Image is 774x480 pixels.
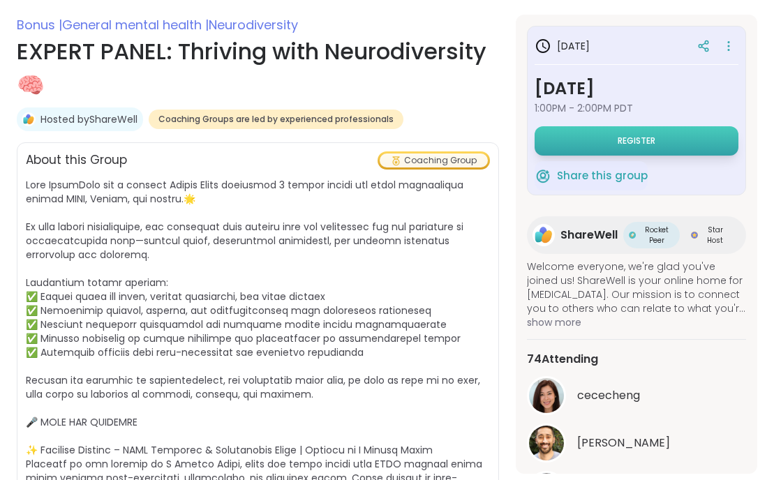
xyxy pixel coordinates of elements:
img: Star Host [691,232,698,239]
span: Star Host [701,225,729,246]
span: Welcome everyone, we're glad you've joined us! ShareWell is your online home for [MEDICAL_DATA]. ... [527,260,746,315]
button: Register [535,126,738,156]
span: 1:00PM - 2:00PM PDT [535,101,738,115]
span: show more [527,315,746,329]
span: 74 Attending [527,351,598,368]
span: cececheng [577,387,640,404]
span: Rocket Peer [639,225,674,246]
a: cecechengcececheng [527,376,746,415]
img: cececheng [529,378,564,413]
h2: About this Group [26,151,127,170]
span: brett [577,435,670,451]
h1: EXPERT PANEL: Thriving with Neurodiversity 🧠 [17,35,499,102]
img: brett [529,426,564,460]
img: ShareWell Logomark [535,167,551,184]
span: Share this group [557,168,648,184]
div: Coaching Group [380,153,488,167]
span: Neurodiversity [209,16,298,33]
a: ShareWellShareWellRocket PeerRocket PeerStar HostStar Host [527,216,746,254]
button: Share this group [535,161,648,190]
a: Hosted byShareWell [40,112,137,126]
span: Coaching Groups are led by experienced professionals [158,114,394,125]
span: Register [618,135,655,147]
img: ShareWell [22,112,36,126]
img: ShareWell [533,224,555,246]
a: brett[PERSON_NAME] [527,423,746,463]
h3: [DATE] [535,76,738,101]
h3: [DATE] [535,38,590,54]
img: Rocket Peer [629,232,636,239]
span: ShareWell [560,227,618,243]
span: General mental health | [62,16,209,33]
